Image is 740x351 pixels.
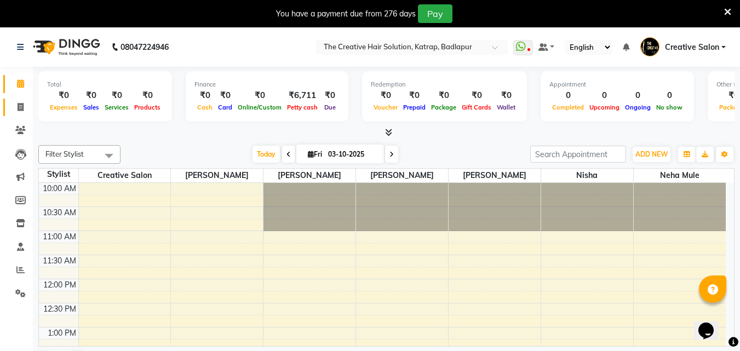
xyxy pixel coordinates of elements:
[276,8,416,20] div: You have a payment due from 276 days
[79,169,171,182] span: Creative Salon
[41,207,78,218] div: 10:30 AM
[131,89,163,102] div: ₹0
[640,37,659,56] img: Creative Salon
[45,327,78,339] div: 1:00 PM
[235,89,284,102] div: ₹0
[41,303,78,315] div: 12:30 PM
[45,149,84,158] span: Filter Stylist
[541,169,633,182] span: Nisha
[635,150,668,158] span: ADD NEW
[47,89,81,102] div: ₹0
[371,80,518,89] div: Redemption
[41,255,78,267] div: 11:30 AM
[634,169,726,182] span: neha mule
[47,80,163,89] div: Total
[587,89,622,102] div: 0
[194,89,215,102] div: ₹0
[235,103,284,111] span: Online/Custom
[494,103,518,111] span: Wallet
[633,147,670,162] button: ADD NEW
[320,89,340,102] div: ₹0
[459,89,494,102] div: ₹0
[549,80,685,89] div: Appointment
[549,89,587,102] div: 0
[587,103,622,111] span: Upcoming
[530,146,626,163] input: Search Appointment
[253,146,280,163] span: Today
[459,103,494,111] span: Gift Cards
[194,103,215,111] span: Cash
[215,103,235,111] span: Card
[653,89,685,102] div: 0
[81,89,102,102] div: ₹0
[102,89,131,102] div: ₹0
[131,103,163,111] span: Products
[47,103,81,111] span: Expenses
[41,231,78,243] div: 11:00 AM
[549,103,587,111] span: Completed
[284,89,320,102] div: ₹6,711
[371,103,400,111] span: Voucher
[171,169,263,182] span: [PERSON_NAME]
[28,32,103,62] img: logo
[371,89,400,102] div: ₹0
[194,80,340,89] div: Finance
[263,169,355,182] span: [PERSON_NAME]
[400,103,428,111] span: Prepaid
[694,307,729,340] iframe: chat widget
[41,279,78,291] div: 12:00 PM
[494,89,518,102] div: ₹0
[622,89,653,102] div: 0
[322,103,339,111] span: Due
[653,103,685,111] span: No show
[418,4,452,23] button: Pay
[325,146,380,163] input: 2025-10-03
[41,183,78,194] div: 10:00 AM
[305,150,325,158] span: Fri
[400,89,428,102] div: ₹0
[102,103,131,111] span: Services
[622,103,653,111] span: Ongoing
[428,103,459,111] span: Package
[665,42,719,53] span: Creative Salon
[215,89,235,102] div: ₹0
[121,32,169,62] b: 08047224946
[284,103,320,111] span: Petty cash
[449,169,541,182] span: [PERSON_NAME]
[428,89,459,102] div: ₹0
[356,169,448,182] span: [PERSON_NAME]
[81,103,102,111] span: Sales
[39,169,78,180] div: Stylist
